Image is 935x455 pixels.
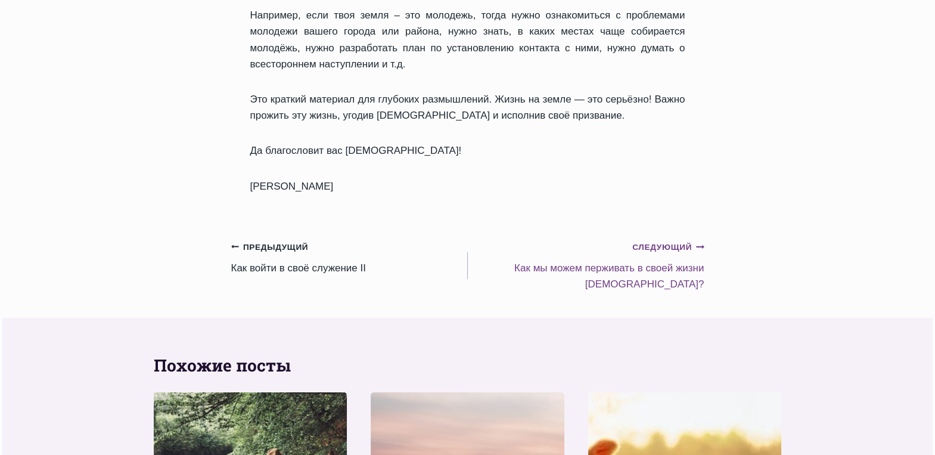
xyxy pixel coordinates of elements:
[632,241,704,254] small: Следующий
[250,178,685,194] p: [PERSON_NAME]
[250,7,685,72] p: Например, если твоя земля – это молодежь, тогда нужно ознакомиться с проблемами молодежи вашего г...
[250,143,685,159] p: Да благословит вас [DEMOGRAPHIC_DATA]!
[250,91,685,123] p: Это краткий материал для глубоких размышлений. Жизнь на земле — это серьёзно! Важно прожить эту ж...
[468,239,704,292] a: СледующийКак мы можем перживать в своей жизни [DEMOGRAPHIC_DATA]?
[154,353,782,378] h2: Похожие посты
[231,241,309,254] small: Предыдущий
[231,239,468,276] a: ПредыдущийКак войти в своё служение II
[231,239,704,292] nav: Записи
